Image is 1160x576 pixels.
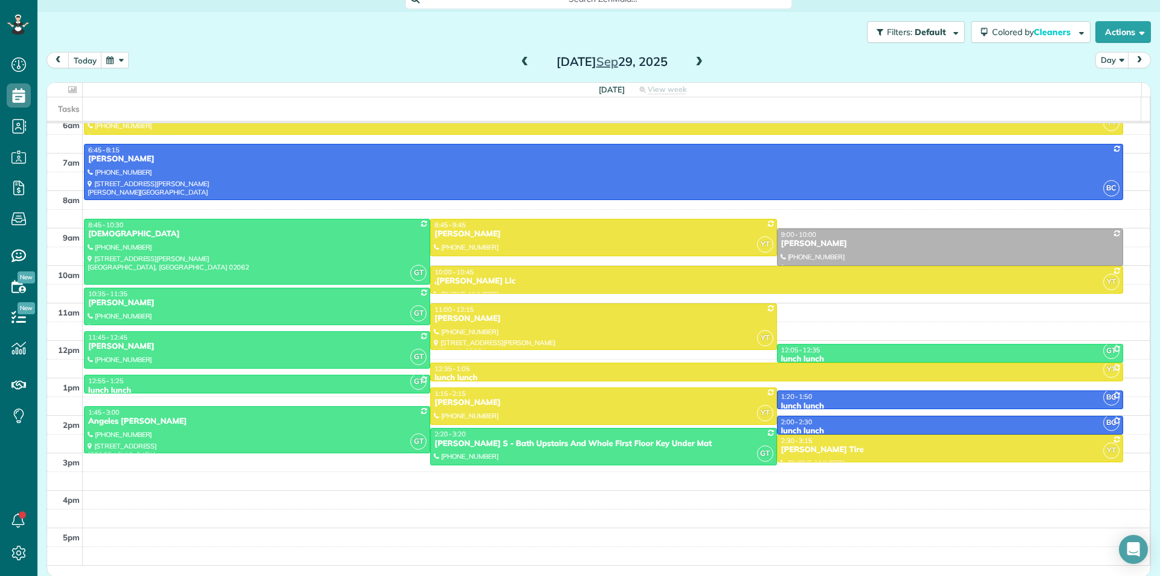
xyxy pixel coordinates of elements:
span: 8:45 - 9:45 [434,221,466,229]
span: Sep [596,54,618,69]
span: New [18,271,35,283]
span: GT [1103,343,1120,359]
span: 12:35 - 1:05 [434,364,469,373]
div: lunch lunch [434,373,1120,383]
span: GT [410,265,427,281]
div: [PERSON_NAME] [434,398,773,408]
span: 5pm [63,532,80,542]
span: 7am [63,158,80,167]
div: [PERSON_NAME] [88,341,427,352]
span: 1:45 - 3:00 [88,408,120,416]
span: 12pm [58,345,80,355]
span: [DATE] [599,85,625,94]
div: lunch lunch [781,426,1120,436]
button: prev [47,52,69,68]
span: 6:45 - 8:15 [88,146,120,154]
span: 3pm [63,458,80,467]
span: New [18,302,35,314]
span: 8:45 - 10:30 [88,221,123,229]
span: 11:00 - 12:15 [434,305,474,314]
span: 6am [63,120,80,130]
span: 4pm [63,495,80,505]
div: lunch lunch [781,401,1120,412]
span: GT [757,445,773,462]
div: ,[PERSON_NAME] Llc [434,276,1120,286]
span: Tasks [58,104,80,114]
span: GT [410,349,427,365]
span: YT [1103,274,1120,290]
a: Filters: Default [861,21,965,43]
span: BC [1103,180,1120,196]
button: Actions [1095,21,1151,43]
span: 12:05 - 12:35 [781,346,820,354]
span: 12:55 - 1:25 [88,377,123,385]
span: 11am [58,308,80,317]
div: [PERSON_NAME] [88,154,1120,164]
span: YT [1103,361,1120,378]
span: 1pm [63,383,80,392]
span: 1:15 - 2:15 [434,389,466,398]
span: 2:30 - 3:15 [781,436,813,445]
span: YT [757,236,773,253]
span: 9am [63,233,80,242]
span: BC [1103,389,1120,406]
span: YT [1103,442,1120,459]
span: 2:00 - 2:30 [781,418,813,426]
div: [PERSON_NAME] Tire [781,445,1120,455]
span: View week [648,85,686,94]
button: today [68,52,102,68]
span: Filters: [887,27,912,37]
span: 2:20 - 3:20 [434,430,466,438]
div: lunch lunch [781,354,1120,364]
span: BC [1103,415,1120,431]
span: 9:00 - 10:00 [781,230,816,239]
span: 10:35 - 11:35 [88,290,127,298]
span: 11:45 - 12:45 [88,333,127,341]
button: Colored byCleaners [971,21,1091,43]
span: GT [410,433,427,450]
div: [PERSON_NAME] [434,229,773,239]
div: [PERSON_NAME] [434,314,773,324]
button: Day [1095,52,1129,68]
button: Filters: Default [867,21,965,43]
span: 2pm [63,420,80,430]
span: Default [915,27,947,37]
span: Cleaners [1034,27,1072,37]
button: next [1128,52,1151,68]
span: YT [757,330,773,346]
div: [PERSON_NAME] S - Bath Upstairs And Whole First Floor Key Under Mat [434,439,773,449]
span: 10am [58,270,80,280]
span: 8am [63,195,80,205]
span: YT [757,405,773,421]
div: lunch lunch [88,386,427,396]
div: Angeles [PERSON_NAME] [88,416,427,427]
div: [PERSON_NAME] [781,239,1120,249]
span: GT [410,305,427,322]
h2: [DATE] 29, 2025 [536,55,688,68]
div: Open Intercom Messenger [1119,535,1148,564]
span: GT [410,374,427,390]
span: 1:20 - 1:50 [781,392,813,401]
span: Colored by [992,27,1075,37]
div: [PERSON_NAME] [88,298,427,308]
span: 10:00 - 10:45 [434,268,474,276]
div: [DEMOGRAPHIC_DATA] [88,229,427,239]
